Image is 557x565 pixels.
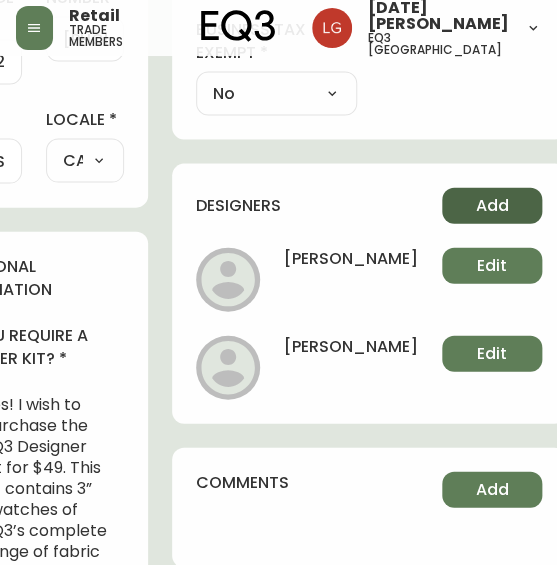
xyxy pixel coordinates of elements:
[284,248,418,284] h4: [PERSON_NAME]
[284,336,418,372] h4: [PERSON_NAME]
[442,336,542,372] button: Edit
[476,195,509,217] span: Add
[368,32,509,56] h5: eq3 [GEOGRAPHIC_DATA]
[477,255,507,277] span: Edit
[46,109,124,131] label: locale
[442,188,542,224] button: Add
[477,343,507,365] span: Edit
[201,10,275,42] img: logo
[69,24,148,48] h5: trade members
[442,472,542,508] button: Add
[476,479,509,501] span: Add
[442,248,542,284] button: Edit
[69,8,120,24] span: Retail
[196,472,289,494] h4: comments
[196,195,281,217] h4: designers
[312,8,352,48] img: 2638f148bab13be18035375ceda1d187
